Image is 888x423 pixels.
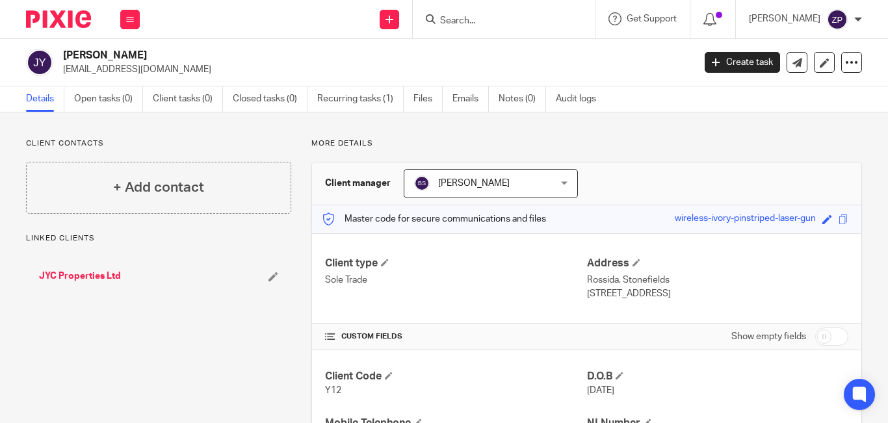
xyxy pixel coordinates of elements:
label: Show empty fields [731,330,806,343]
h4: + Add contact [113,177,204,198]
input: Search [439,16,556,27]
p: [PERSON_NAME] [749,12,820,25]
a: Recurring tasks (1) [317,86,404,112]
span: Get Support [627,14,677,23]
h4: Address [587,257,848,270]
h2: [PERSON_NAME] [63,49,561,62]
p: Linked clients [26,233,291,244]
a: Open tasks (0) [74,86,143,112]
a: Details [26,86,64,112]
img: Pixie [26,10,91,28]
img: svg%3E [26,49,53,76]
a: Files [413,86,443,112]
img: svg%3E [414,175,430,191]
p: More details [311,138,862,149]
p: Client contacts [26,138,291,149]
p: Master code for secure communications and files [322,212,546,225]
h4: Client type [325,257,586,270]
a: Audit logs [556,86,606,112]
img: svg%3E [827,9,848,30]
a: Create task [705,52,780,73]
p: [STREET_ADDRESS] [587,287,848,300]
a: Client tasks (0) [153,86,223,112]
a: Notes (0) [499,86,546,112]
a: JYC Properties Ltd [39,270,121,283]
h4: CUSTOM FIELDS [325,331,586,342]
div: wireless-ivory-pinstriped-laser-gun [675,212,816,227]
p: Rossida, Stonefields [587,274,848,287]
span: [PERSON_NAME] [438,179,510,188]
p: Sole Trade [325,274,586,287]
h4: D.O.B [587,370,848,383]
h3: Client manager [325,177,391,190]
h4: Client Code [325,370,586,383]
span: Y12 [325,386,341,395]
a: Emails [452,86,489,112]
p: [EMAIL_ADDRESS][DOMAIN_NAME] [63,63,685,76]
span: [DATE] [587,386,614,395]
a: Closed tasks (0) [233,86,307,112]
